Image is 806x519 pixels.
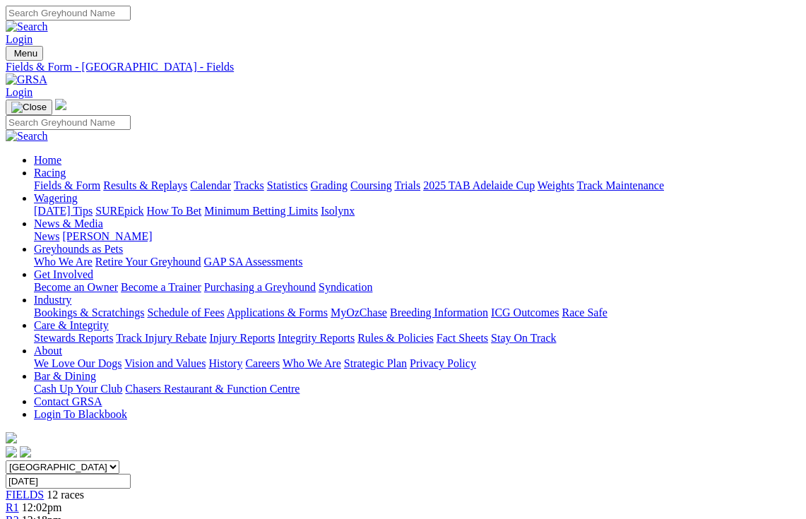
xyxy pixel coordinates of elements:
[95,205,143,217] a: SUREpick
[344,357,407,369] a: Strategic Plan
[34,243,123,255] a: Greyhounds as Pets
[34,345,62,357] a: About
[34,154,61,166] a: Home
[6,20,48,33] img: Search
[311,179,348,191] a: Grading
[34,230,800,243] div: News & Media
[437,332,488,344] a: Fact Sheets
[6,501,19,513] a: R1
[491,306,559,318] a: ICG Outcomes
[357,332,434,344] a: Rules & Policies
[6,130,48,143] img: Search
[209,332,275,344] a: Injury Reports
[6,46,43,61] button: Toggle navigation
[34,167,66,179] a: Racing
[34,383,122,395] a: Cash Up Your Club
[116,332,206,344] a: Track Injury Rebate
[394,179,420,191] a: Trials
[34,294,71,306] a: Industry
[278,332,355,344] a: Integrity Reports
[125,383,300,395] a: Chasers Restaurant & Function Centre
[55,99,66,110] img: logo-grsa-white.png
[6,474,131,489] input: Select date
[6,33,32,45] a: Login
[95,256,201,268] a: Retire Your Greyhound
[34,205,93,217] a: [DATE] Tips
[234,179,264,191] a: Tracks
[47,489,84,501] span: 12 races
[34,256,93,268] a: Who We Are
[6,6,131,20] input: Search
[208,357,242,369] a: History
[319,281,372,293] a: Syndication
[204,256,303,268] a: GAP SA Assessments
[34,179,800,192] div: Racing
[34,395,102,407] a: Contact GRSA
[34,306,144,318] a: Bookings & Scratchings
[34,205,800,217] div: Wagering
[6,100,52,115] button: Toggle navigation
[34,268,93,280] a: Get Involved
[34,332,113,344] a: Stewards Reports
[190,179,231,191] a: Calendar
[103,179,187,191] a: Results & Replays
[62,230,152,242] a: [PERSON_NAME]
[6,61,800,73] a: Fields & Form - [GEOGRAPHIC_DATA] - Fields
[204,205,318,217] a: Minimum Betting Limits
[34,281,800,294] div: Get Involved
[34,256,800,268] div: Greyhounds as Pets
[227,306,328,318] a: Applications & Forms
[423,179,535,191] a: 2025 TAB Adelaide Cup
[34,319,109,331] a: Care & Integrity
[34,306,800,319] div: Industry
[147,306,224,318] a: Schedule of Fees
[14,48,37,59] span: Menu
[11,102,47,113] img: Close
[321,205,355,217] a: Isolynx
[6,73,47,86] img: GRSA
[283,357,341,369] a: Who We Are
[34,332,800,345] div: Care & Integrity
[34,281,118,293] a: Become an Owner
[147,205,202,217] a: How To Bet
[124,357,206,369] a: Vision and Values
[34,370,96,382] a: Bar & Dining
[6,86,32,98] a: Login
[34,192,78,204] a: Wagering
[267,179,308,191] a: Statistics
[350,179,392,191] a: Coursing
[34,383,800,395] div: Bar & Dining
[410,357,476,369] a: Privacy Policy
[245,357,280,369] a: Careers
[204,281,316,293] a: Purchasing a Greyhound
[34,217,103,229] a: News & Media
[22,501,62,513] span: 12:02pm
[538,179,574,191] a: Weights
[562,306,607,318] a: Race Safe
[34,357,122,369] a: We Love Our Dogs
[390,306,488,318] a: Breeding Information
[20,446,31,458] img: twitter.svg
[6,446,17,458] img: facebook.svg
[577,179,664,191] a: Track Maintenance
[331,306,387,318] a: MyOzChase
[6,489,44,501] a: FIELDS
[34,408,127,420] a: Login To Blackbook
[6,432,17,443] img: logo-grsa-white.png
[6,115,131,130] input: Search
[34,230,59,242] a: News
[34,357,800,370] div: About
[491,332,556,344] a: Stay On Track
[34,179,100,191] a: Fields & Form
[121,281,201,293] a: Become a Trainer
